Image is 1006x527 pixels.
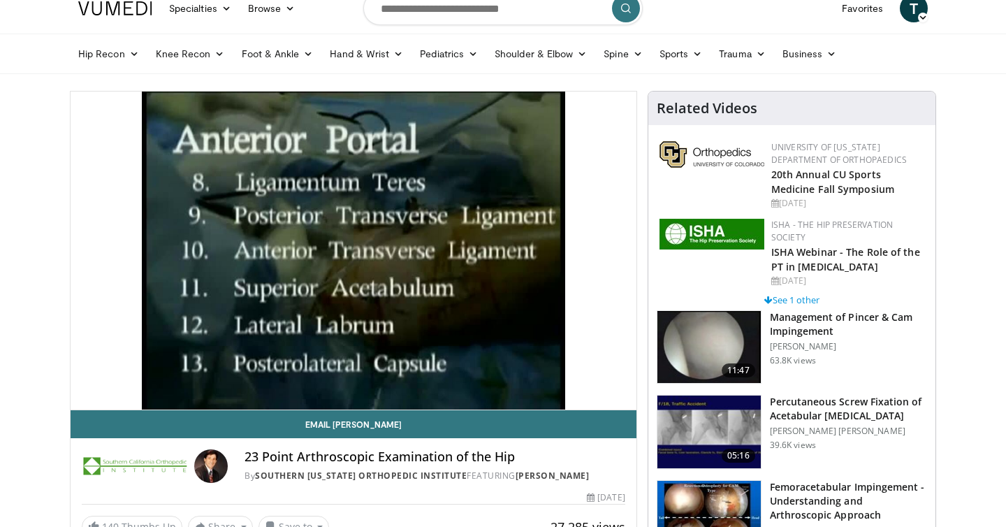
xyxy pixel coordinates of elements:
h3: Percutaneous Screw Fixation of Acetabular [MEDICAL_DATA] [770,395,927,423]
a: University of [US_STATE] Department of Orthopaedics [771,141,907,166]
div: [DATE] [771,275,924,287]
a: Knee Recon [147,40,233,68]
a: Sports [651,40,711,68]
img: 38483_0000_3.png.150x105_q85_crop-smart_upscale.jpg [657,311,761,384]
a: 11:47 Management of Pincer & Cam Impingement [PERSON_NAME] 63.8K views [657,310,927,384]
span: 11:47 [722,363,755,377]
img: a9f71565-a949-43e5-a8b1-6790787a27eb.jpg.150x105_q85_autocrop_double_scale_upscale_version-0.2.jpg [659,219,764,250]
a: Shoulder & Elbow [486,40,595,68]
img: VuMedi Logo [78,1,152,15]
span: 05:16 [722,449,755,463]
img: 355603a8-37da-49b6-856f-e00d7e9307d3.png.150x105_q85_autocrop_double_scale_upscale_version-0.2.png [659,141,764,168]
a: See 1 other [764,294,819,306]
div: By FEATURING [245,470,625,482]
p: 63.8K views [770,355,816,366]
a: Southern [US_STATE] Orthopedic Institute [255,470,467,482]
h4: 23 Point Arthroscopic Examination of the Hip [245,449,625,465]
a: 05:16 Percutaneous Screw Fixation of Acetabular [MEDICAL_DATA] [PERSON_NAME] [PERSON_NAME] 39.6K ... [657,395,927,469]
h3: Femoracetabular Impingement - Understanding and Arthroscopic Approach [770,480,927,522]
a: Email [PERSON_NAME] [71,410,636,438]
a: [PERSON_NAME] [516,470,590,482]
img: Southern California Orthopedic Institute [82,449,189,483]
a: Trauma [710,40,774,68]
div: [DATE] [587,491,625,504]
div: [DATE] [771,197,924,210]
h3: Management of Pincer & Cam Impingement [770,310,927,338]
h4: Related Videos [657,100,757,117]
img: Avatar [194,449,228,483]
video-js: Video Player [71,92,636,410]
a: Business [774,40,845,68]
a: Hip Recon [70,40,147,68]
a: Foot & Ankle [233,40,322,68]
img: 134112_0000_1.png.150x105_q85_crop-smart_upscale.jpg [657,396,761,468]
a: ISHA - The Hip Preservation Society [771,219,894,243]
a: ISHA Webinar - The Role of the PT in [MEDICAL_DATA] [771,245,920,273]
a: Spine [595,40,650,68]
a: Hand & Wrist [321,40,411,68]
a: 20th Annual CU Sports Medicine Fall Symposium [771,168,894,196]
p: 39.6K views [770,440,816,451]
p: [PERSON_NAME] [770,341,927,352]
p: [PERSON_NAME] [PERSON_NAME] [770,426,927,437]
a: Pediatrics [411,40,486,68]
